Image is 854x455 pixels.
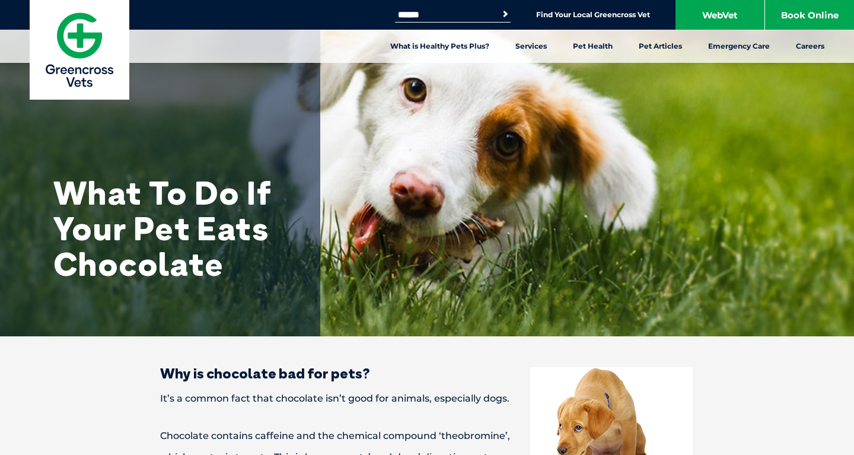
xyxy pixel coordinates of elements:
button: Search [499,8,511,20]
a: Pet Articles [626,30,695,63]
a: What is Healthy Pets Plus? [377,30,502,63]
a: Careers [783,30,837,63]
h3: Why is chocolate bad for pets? [119,366,735,380]
a: Find Your Local Greencross Vet [536,10,650,20]
a: Pet Health [560,30,626,63]
a: Emergency Care [695,30,783,63]
p: It’s a common fact that chocolate isn’t good for animals, especially dogs. [119,388,735,409]
a: Services [502,30,560,63]
h1: What To Do If Your Pet Eats Chocolate [53,175,291,282]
